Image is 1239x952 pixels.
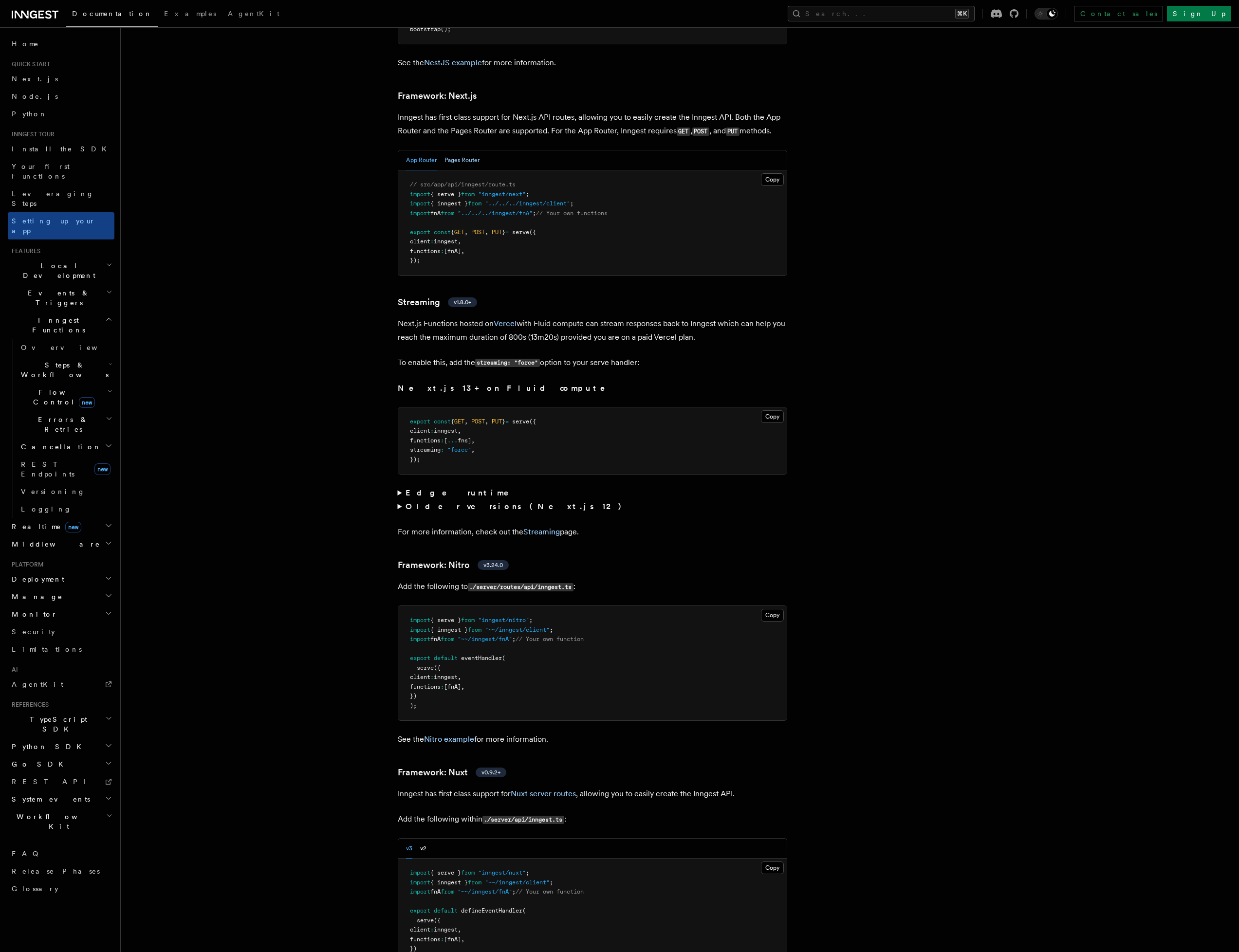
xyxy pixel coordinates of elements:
span: import [410,869,430,876]
span: PUT [492,418,502,425]
span: from [461,191,475,198]
a: REST API [8,773,114,790]
button: v2 [420,839,426,859]
a: FAQ [8,845,114,862]
span: ; [550,879,553,886]
span: Monitor [8,609,57,619]
span: POST [471,418,485,425]
span: ; [512,888,516,895]
button: Flow Controlnew [17,384,114,411]
span: new [94,463,111,475]
span: Next.js [12,75,58,83]
a: Node.js [8,88,114,105]
span: System events [8,794,90,804]
span: import [410,617,430,623]
p: See the for more information. [398,56,787,70]
span: functions [410,437,441,444]
a: Install the SDK [8,140,114,158]
span: from [468,200,481,207]
span: }); [410,257,420,264]
p: Add the following to : [398,580,787,594]
a: Sign Up [1167,6,1231,21]
code: PUT [726,128,740,136]
span: Home [12,39,39,49]
span: client [410,238,430,245]
span: : [430,926,434,933]
span: import [410,636,430,642]
span: import [410,210,430,217]
span: from [468,626,481,633]
span: { inngest } [430,626,468,633]
span: v1.8.0+ [454,298,471,306]
button: System events [8,790,114,808]
span: , [458,926,461,933]
span: ({ [434,917,441,924]
button: Events & Triggers [8,284,114,311]
span: Python SDK [8,742,87,751]
span: } [502,418,505,425]
span: Quick start [8,60,50,68]
span: { [451,418,454,425]
span: default [434,907,458,914]
span: Release Phases [12,867,100,875]
button: Monitor [8,605,114,623]
span: // src/app/api/inngest/route.ts [410,181,516,188]
code: streaming: "force" [475,359,540,367]
span: , [461,248,464,255]
span: Limitations [12,645,82,653]
span: functions [410,683,441,690]
span: GET [454,418,464,425]
span: : [441,683,444,690]
span: }) [410,693,417,699]
span: [fnA] [444,683,461,690]
span: Inngest Functions [8,315,105,335]
span: "~~/inngest/fnA" [458,636,512,642]
code: ./server/routes/api/inngest.ts [468,583,573,591]
span: REST API [12,778,94,786]
span: Documentation [72,10,152,18]
span: export [410,655,430,661]
span: client [410,674,430,680]
a: Versioning [17,483,114,500]
span: export [410,229,430,236]
span: ... [447,437,458,444]
span: import [410,888,430,895]
span: import [410,879,430,886]
code: POST [692,128,709,136]
span: new [79,397,95,408]
span: Workflow Kit [8,812,106,831]
span: Realtime [8,522,81,531]
span: [fnA] [444,936,461,943]
button: Toggle dark mode [1035,8,1058,19]
p: Next.js Functions hosted on with Fluid compute can stream responses back to Inngest which can hel... [398,317,787,344]
span: Go SDK [8,759,69,769]
span: default [434,655,458,661]
span: = [505,229,509,236]
span: PUT [492,229,502,236]
span: v0.9.2+ [481,769,500,776]
span: "../../../inngest/fnA" [458,210,533,217]
span: Logging [21,505,72,513]
span: Overview [21,344,121,351]
span: AgentKit [12,680,63,688]
span: Cancellation [17,442,101,452]
a: Framework: Nuxtv0.9.2+ [398,766,506,779]
span: from [461,869,475,876]
a: Streamingv1.8.0+ [398,295,477,309]
span: "~~/inngest/fnA" [458,888,512,895]
span: serve [417,917,434,924]
button: App Router [406,150,437,170]
span: ({ [529,229,536,236]
button: Search...⌘K [788,6,975,21]
span: v3.24.0 [483,561,503,569]
a: Leveraging Steps [8,185,114,212]
span: , [461,683,464,690]
a: Streaming [523,527,560,536]
span: ( [522,907,526,914]
a: NestJS example [424,58,482,67]
span: FAQ [12,850,43,858]
span: Versioning [21,488,85,495]
kbd: ⌘K [955,9,969,18]
span: : [441,936,444,943]
span: streaming [410,446,441,453]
